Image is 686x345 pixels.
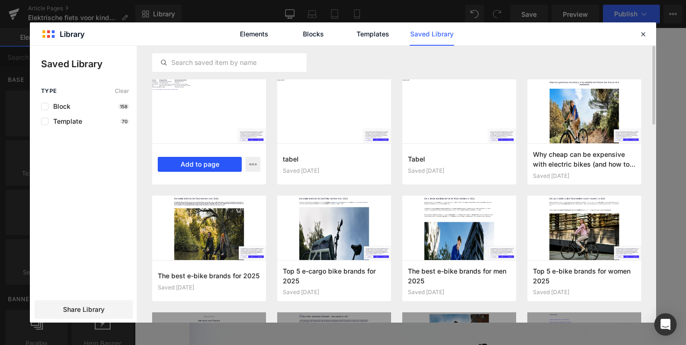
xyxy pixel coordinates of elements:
[73,121,93,128] strong: Extra:
[158,284,260,291] div: Saved [DATE]
[533,266,636,285] h3: Top 5 e-bike brands for women 2025
[65,248,145,263] a: Riese & Müller
[56,118,509,132] li: App-besturing via Mission Control
[56,197,509,211] li: Lichtgewicht aluminium frame en stabiel tijdens het rijden
[408,168,511,174] div: Saved [DATE]
[56,225,509,238] li: Enorm wendbaar, ondanks de laadcapaciteit
[158,271,260,281] h3: The best e-bike brands for 2025
[283,289,385,296] div: Saved [DATE]
[533,173,636,179] div: Saved [DATE]
[408,266,511,285] h3: The best e-bike brands for men 2025
[56,77,509,91] li: 600 Wh
[73,67,104,74] strong: Gewicht:
[408,154,511,164] h3: Tabel
[115,88,129,94] span: Clear
[408,289,511,296] div: Saved [DATE]
[73,107,121,115] strong: Versnellingen:
[56,64,509,77] li: 21kg
[153,57,306,68] input: Search saved item by name
[56,91,509,105] li: Middenmotor
[350,22,395,46] a: Templates
[118,104,129,109] p: 158
[654,313,677,336] div: Open Intercom Messenger
[56,211,509,225] li: Ideaal voor snelle leveringen of zakelijk transport in de stad
[49,103,70,110] span: Block
[41,57,137,71] p: Saved Library
[56,248,509,263] h3: 2. Multi Charger GT Vario
[283,266,385,285] h3: Top 5 e-cargo bike brands for 2025
[49,118,82,125] span: Template
[291,22,336,46] a: Blocks
[73,94,96,101] strong: Motor:
[120,119,129,124] p: 70
[56,48,96,56] strong: Kenmerken:
[63,305,105,314] span: Share Library
[56,3,509,18] h3: Specialized Turbo Combo 5.0
[410,22,454,46] a: Saved Library
[232,22,276,46] a: Elements
[283,168,385,174] div: Saved [DATE]
[533,149,636,169] h3: Why cheap can be expensive with electric bikes (and how to save smartly)
[56,146,509,161] h2: Samenvatting elektrische fiets voor kinderen
[73,80,100,88] strong: Batterij:
[56,184,509,197] li: Bosch Performance Line middenmotor voor krachtige ondersteuning
[56,170,509,184] li: Compacte elektrische bakfiets met geïntegreerde transportbox
[56,105,509,118] li: 11
[533,289,636,296] div: Saved [DATE]
[283,154,385,164] h3: tabel
[9,266,70,297] iframe: Gorgias live chat messenger
[41,88,57,94] span: Type
[56,28,509,37] p: Lichte fiets met grote capaciteit. Voor oudere en ervaren tieners.
[158,157,242,172] button: Add to page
